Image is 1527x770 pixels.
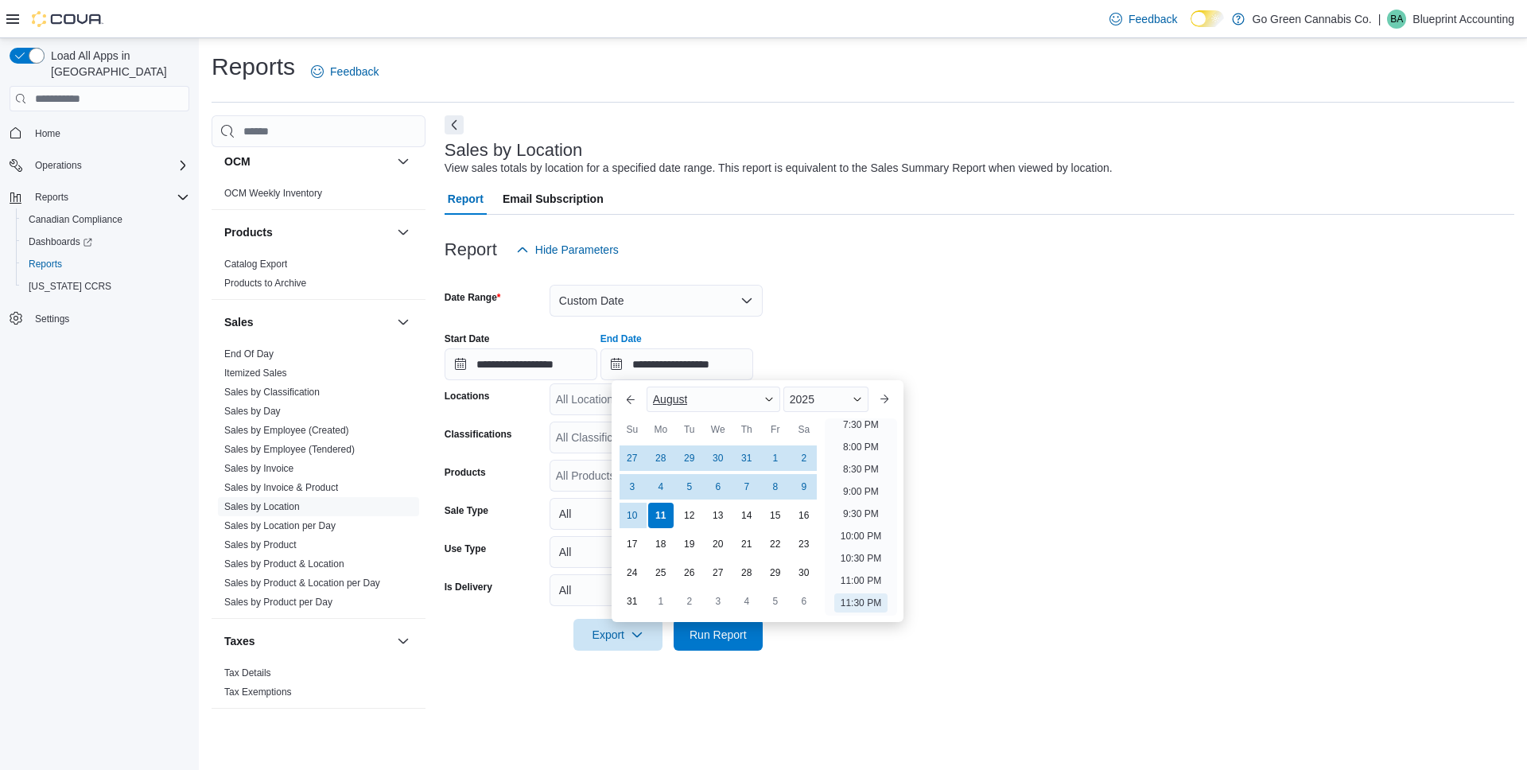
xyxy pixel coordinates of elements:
div: day-3 [705,589,731,614]
span: Operations [29,156,189,175]
div: day-18 [648,531,674,557]
button: Products [394,223,413,242]
a: Sales by Product per Day [224,597,332,608]
div: Taxes [212,663,425,708]
div: Mo [648,417,674,442]
div: Fr [763,417,788,442]
div: Sa [791,417,817,442]
label: Use Type [445,542,486,555]
a: Canadian Compliance [22,210,129,229]
li: 8:00 PM [837,437,885,457]
a: Catalog Export [224,259,287,270]
a: Sales by Product & Location [224,558,344,570]
div: day-6 [705,474,731,500]
div: Su [620,417,645,442]
button: Home [3,121,196,144]
div: day-2 [791,445,817,471]
p: Blueprint Accounting [1412,10,1514,29]
span: Settings [35,313,69,325]
span: Sales by Employee (Tendered) [224,443,355,456]
div: View sales totals by location for a specified date range. This report is equivalent to the Sales ... [445,160,1113,177]
button: All [550,536,763,568]
a: End Of Day [224,348,274,360]
label: Sale Type [445,504,488,517]
a: Sales by Location per Day [224,520,336,531]
div: Products [212,255,425,299]
a: Sales by Employee (Tendered) [224,444,355,455]
span: Operations [35,159,82,172]
label: End Date [600,332,642,345]
div: day-23 [791,531,817,557]
nav: Complex example [10,115,189,371]
button: Reports [29,188,75,207]
a: Tax Exemptions [224,686,292,698]
span: Canadian Compliance [22,210,189,229]
button: [US_STATE] CCRS [16,275,196,297]
div: We [705,417,731,442]
button: Sales [394,313,413,332]
a: Sales by Location [224,501,300,512]
span: Feedback [1129,11,1177,27]
span: Reports [29,188,189,207]
a: Sales by Product & Location per Day [224,577,380,589]
div: day-5 [763,589,788,614]
label: Start Date [445,332,490,345]
a: Products to Archive [224,278,306,289]
p: Go Green Cannabis Co. [1253,10,1372,29]
span: Sales by Location per Day [224,519,336,532]
div: day-28 [734,560,760,585]
div: day-12 [677,503,702,528]
span: Load All Apps in [GEOGRAPHIC_DATA] [45,48,189,80]
h3: OCM [224,154,251,169]
div: day-13 [705,503,731,528]
h3: Taxes [224,633,255,649]
li: 10:00 PM [834,527,888,546]
a: Dashboards [16,231,196,253]
li: 8:30 PM [837,460,885,479]
button: OCM [224,154,390,169]
input: Press the down key to open a popover containing a calendar. [445,348,597,380]
div: day-16 [791,503,817,528]
label: Locations [445,390,490,402]
span: Sales by Product per Day [224,596,332,609]
span: Feedback [330,64,379,80]
span: Sales by Invoice [224,462,293,475]
button: Reports [3,186,196,208]
a: Settings [29,309,76,329]
div: Th [734,417,760,442]
a: Feedback [305,56,385,87]
div: day-24 [620,560,645,585]
span: Dashboards [22,232,189,251]
label: Is Delivery [445,581,492,593]
button: All [550,574,763,606]
button: Custom Date [550,285,763,317]
div: day-29 [677,445,702,471]
span: Sales by Employee (Created) [224,424,349,437]
a: [US_STATE] CCRS [22,277,118,296]
span: Tax Details [224,667,271,679]
a: Sales by Classification [224,387,320,398]
button: OCM [394,152,413,171]
span: Products to Archive [224,277,306,290]
li: 9:30 PM [837,504,885,523]
span: Sales by Invoice & Product [224,481,338,494]
a: OCM Weekly Inventory [224,188,322,199]
span: Dashboards [29,235,92,248]
span: Hide Parameters [535,242,619,258]
a: Reports [22,255,68,274]
li: 11:30 PM [834,593,888,612]
p: | [1378,10,1381,29]
div: Button. Open the month selector. August is currently selected. [647,387,780,412]
div: August, 2025 [618,444,818,616]
button: Hide Parameters [510,234,625,266]
h3: Report [445,240,497,259]
span: Canadian Compliance [29,213,122,226]
div: day-15 [763,503,788,528]
h3: Products [224,224,273,240]
a: Sales by Employee (Created) [224,425,349,436]
span: Itemized Sales [224,367,287,379]
li: 7:30 PM [837,415,885,434]
span: OCM Weekly Inventory [224,187,322,200]
button: Settings [3,307,196,330]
